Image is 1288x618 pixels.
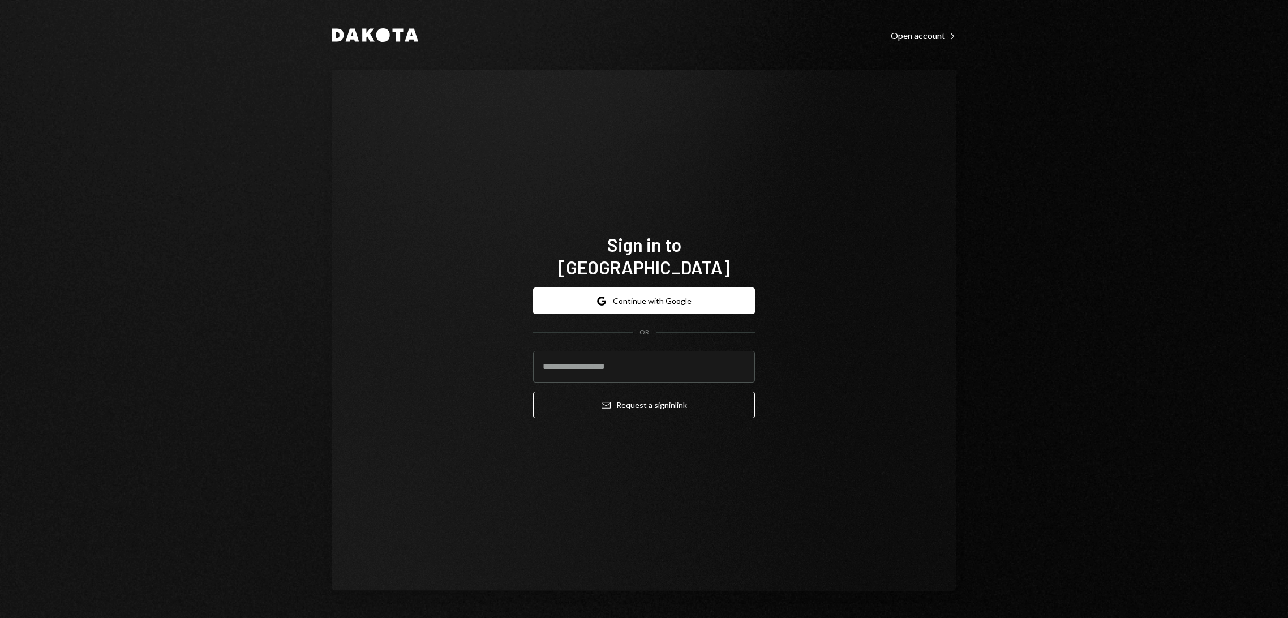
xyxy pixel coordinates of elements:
a: Open account [891,29,956,41]
div: OR [639,328,649,337]
button: Continue with Google [533,287,755,314]
button: Request a signinlink [533,392,755,418]
div: Open account [891,30,956,41]
h1: Sign in to [GEOGRAPHIC_DATA] [533,233,755,278]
